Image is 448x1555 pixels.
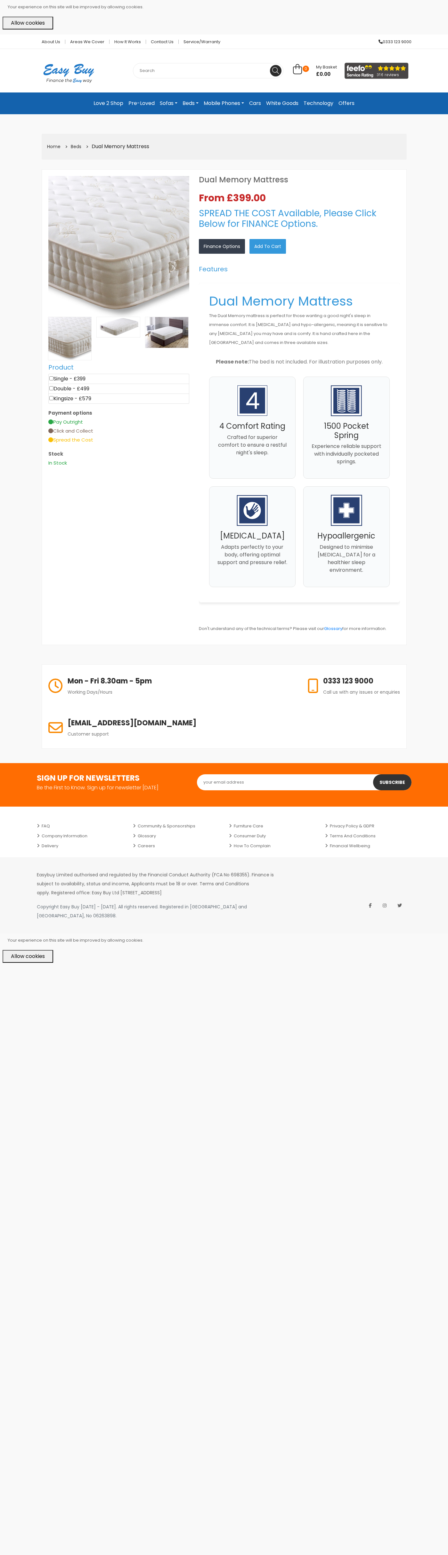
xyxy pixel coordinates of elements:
button: Allow cookies [3,950,53,963]
a: Areas we cover [65,40,110,44]
p: Your experience on this site will be improved by allowing cookies. [8,3,445,12]
a: Pre-Loved [126,98,157,109]
a: Cars [247,98,264,109]
a: About Us [37,40,65,44]
img: Hypoallergenic [330,494,362,526]
a: Home [47,143,61,150]
input: Search [133,63,283,78]
a: Delivery [37,841,123,851]
a: Offers [336,98,357,109]
a: Love 2 Shop [91,98,126,109]
a: Contact Us [146,40,179,44]
h5: Features [199,265,400,273]
b: Stock [48,451,63,457]
span: Working Days/Hours [68,689,112,695]
img: 4 Comfort Rating [236,385,268,417]
span: 0 [303,66,309,72]
h3: SIGN UP FOR NEWSLETTERS [37,774,187,782]
a: How to Complain [229,841,315,851]
a: Privacy Policy & GDPR [325,821,411,831]
span: Spread the Cost [48,436,93,443]
li: Single - £399 [48,374,189,384]
span: Pay Outright [48,419,83,425]
p: Be the First to Know. Sign up for newsletter [DATE] [37,785,187,790]
h1: Dual Memory Mattress [199,176,400,184]
li: Kingsize - £579 [48,394,189,404]
a: Mobile Phones [201,98,247,109]
p: The Dual Memory mattress is perfect for those wanting a good night's sleep in immense comfort. It... [209,311,390,347]
a: White Goods [264,98,301,109]
a: Service/Warranty [179,40,220,44]
img: Dual Memory Foam Mattress [145,317,189,348]
p: The bed is not included. For illustration purposes only. [209,357,390,366]
span: Customer support [68,731,109,737]
span: Click and Collect [48,427,93,434]
img: Easy Buy [37,55,101,91]
a: How it works [110,40,146,44]
a: Beds [180,98,201,109]
span: From £399.00 [199,193,268,203]
a: Finance Options [199,239,245,254]
li: Double - £499 [48,384,189,394]
h6: [EMAIL_ADDRESS][DOMAIN_NAME] [68,718,196,728]
p: Easybuy Limited authorised and regulated by the Financial Conduct Authority (FCA No 698355). Fina... [37,870,287,897]
img: 1500 Pocket Spring [330,385,362,417]
h6: Mon - Fri 8.30am - 5pm [68,676,152,686]
a: Terms and Conditions [325,831,411,841]
a: Add to Cart [249,239,286,254]
b: Payment options [48,410,92,416]
a: Company Information [37,831,123,841]
input: your email address [197,774,411,790]
li: Dual Memory Mattress [84,142,150,152]
p: Don't understand any of the technical terms? Please visit our for more information. [199,624,400,633]
p: Copyright Easy Buy [DATE] - [DATE]. All rights reserved. Registered in [GEOGRAPHIC_DATA] and [GEO... [37,902,277,920]
h1: Dual Memory Mattress [209,293,390,309]
h3: 4 Comfort Rating [217,422,288,431]
a: Glossary [133,831,219,841]
a: Consumer Duty [229,831,315,841]
p: Designed to minimise [MEDICAL_DATA] for a healthier sleep environment. [311,543,382,574]
p: Crafted for superior comfort to ensure a restful night's sleep. [217,434,288,457]
h3: SPREAD THE COST Available, Please Click Below for FINANCE Options. [199,208,400,229]
a: Community & Sponsorships [133,821,219,831]
a: Furniture Care [229,821,315,831]
span: In Stock [48,459,67,466]
a: FAQ [37,821,123,831]
p: Your experience on this site will be improved by allowing cookies. [8,936,445,945]
img: feefo_logo [345,63,409,79]
h6: 0333 123 9000 [323,676,400,686]
button: Allow cookies [3,17,53,29]
h3: [MEDICAL_DATA] [217,531,288,541]
a: 0333 123 9000 [374,40,411,44]
span: My Basket [316,64,337,70]
a: Sofas [157,98,180,109]
h5: Product [48,363,189,371]
p: Experience reliable support with individually pocketed springs. [311,443,382,466]
strong: Please note: [216,358,249,365]
span: £0.00 [316,71,337,77]
a: Glossary [324,626,342,632]
p: Adapts perfectly to your body, offering optimal support and pressure relief. [217,543,288,566]
a: Financial Wellbeing [325,841,411,851]
h3: Hypoallergenic [311,531,382,541]
a: Beds [71,143,81,150]
img: Dual Double Memory Foam Mattress [97,317,140,337]
h3: 1500 Pocket Spring [311,422,382,440]
img: Memory Foam [236,494,268,526]
a: Careers [133,841,219,851]
a: Technology [301,98,336,109]
a: 0 My Basket £0.00 [293,68,337,75]
span: Call us with any issues or enquiries [323,689,400,695]
button: Subscribe [373,774,411,790]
